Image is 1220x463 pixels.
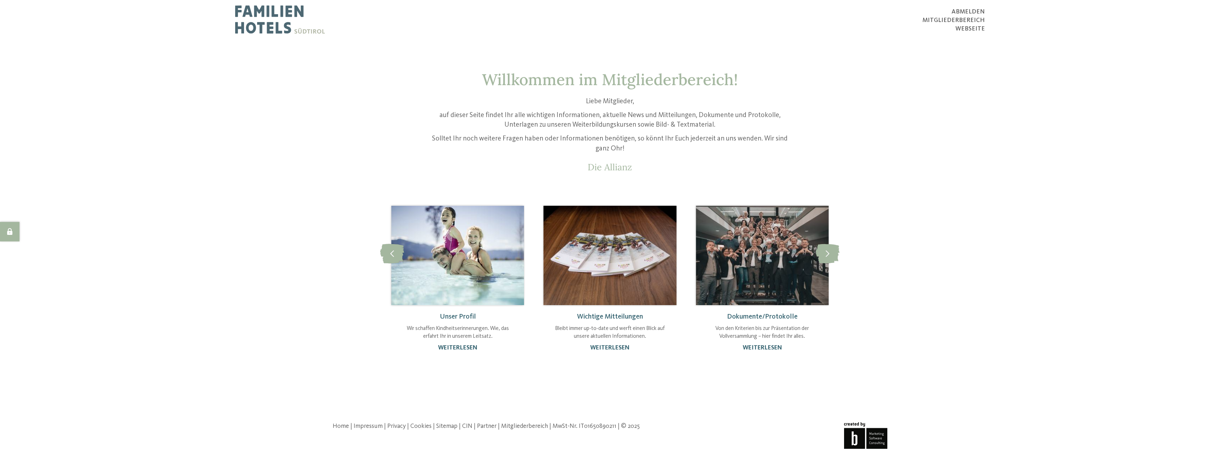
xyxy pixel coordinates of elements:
a: Mitgliederbereich [922,17,985,24]
span: | [459,423,461,429]
span: | [384,423,386,429]
a: Partner [477,423,497,429]
img: Unser Mitgliederbereich [391,206,524,305]
a: Impressum [354,423,383,429]
a: abmelden [952,9,985,15]
a: Mitgliederbereich [501,423,548,429]
span: Mitgliederbereich [922,17,985,23]
img: Brandnamic GmbH | Leading Hospitality Solutions [844,422,887,449]
span: | [407,423,409,429]
p: Von den Kriterien bis zur Präsentation der Vollversammlung – hier findet Ihr alles. [704,325,821,340]
a: weiterlesen [438,345,477,351]
a: Privacy [387,423,406,429]
a: Webseite [955,26,985,32]
span: MwSt-Nr. IT01650890211 [553,423,616,429]
a: Home [333,423,349,429]
span: Willkommen im Mitgliederbereich! [482,70,738,89]
span: | [498,423,500,429]
span: | [549,423,551,429]
span: | [474,423,476,429]
a: Sitemap [436,423,457,429]
a: weiterlesen [590,345,630,351]
span: © 2025 [621,423,640,429]
p: Wir schaffen Kindheitserinnerungen. Wie, das erfahrt Ihr in unserem Leitsatz. [399,325,516,340]
span: | [433,423,435,429]
span: | [350,423,352,429]
p: Bleibt immer up-to-date und werft einen Blick auf unsere aktuellen Informationen. [551,325,669,340]
a: CIN [462,423,472,429]
p: Solltet Ihr noch weitere Fragen haben oder Informationen benötigen, so könnt Ihr Euch jederzeit a... [425,134,795,154]
a: weiterlesen [743,345,782,351]
a: Cookies [410,423,432,429]
a: Dokumente/Protokolle [727,313,798,320]
span: | [618,423,620,429]
a: Unser Profil [440,313,476,320]
p: Liebe Mitglieder, [425,97,795,107]
a: Wichtige Mitteilungen [577,313,643,320]
p: auf dieser Seite findet Ihr alle wichtigen Informationen, aktuelle News und Mitteilungen, Dokumen... [425,111,795,130]
img: Unser Mitgliederbereich [696,206,828,305]
img: Unser Mitgliederbereich [544,206,676,305]
p: Die Allianz [425,162,795,172]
